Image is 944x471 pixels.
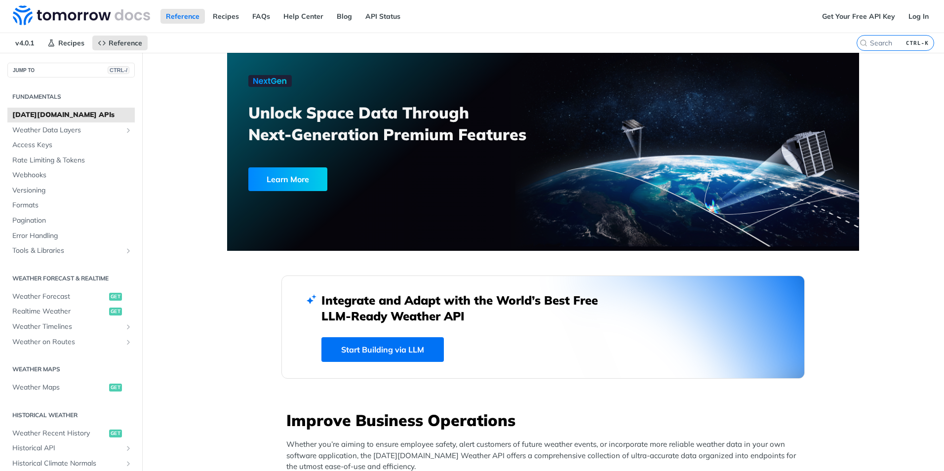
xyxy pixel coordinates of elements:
span: Weather Data Layers [12,125,122,135]
h2: Weather Maps [7,365,135,374]
span: Rate Limiting & Tokens [12,156,132,165]
button: Show subpages for Weather on Routes [124,338,132,346]
a: Reference [92,36,148,50]
button: Show subpages for Tools & Libraries [124,247,132,255]
span: Pagination [12,216,132,226]
button: Show subpages for Historical Climate Normals [124,460,132,468]
a: API Status [360,9,406,24]
span: Formats [12,200,132,210]
span: Tools & Libraries [12,246,122,256]
span: Historical Climate Normals [12,459,122,469]
a: Weather Forecastget [7,289,135,304]
h2: Integrate and Adapt with the World’s Best Free LLM-Ready Weather API [321,292,613,324]
span: Weather Forecast [12,292,107,302]
span: [DATE][DOMAIN_NAME] APIs [12,110,132,120]
a: Pagination [7,213,135,228]
a: Start Building via LLM [321,337,444,362]
a: Formats [7,198,135,213]
h2: Fundamentals [7,92,135,101]
a: Tools & LibrariesShow subpages for Tools & Libraries [7,243,135,258]
img: NextGen [248,75,292,87]
a: Reference [160,9,205,24]
h2: Historical Weather [7,411,135,420]
a: Webhooks [7,168,135,183]
a: Recipes [42,36,90,50]
img: Tomorrow.io Weather API Docs [13,5,150,25]
h2: Weather Forecast & realtime [7,274,135,283]
div: Learn More [248,167,327,191]
a: Access Keys [7,138,135,153]
a: Log In [903,9,934,24]
span: get [109,384,122,392]
a: Help Center [278,9,329,24]
a: Recipes [207,9,244,24]
a: FAQs [247,9,275,24]
span: Recipes [58,39,84,47]
span: get [109,308,122,315]
span: Error Handling [12,231,132,241]
a: Rate Limiting & Tokens [7,153,135,168]
a: Learn More [248,167,493,191]
a: Historical Climate NormalsShow subpages for Historical Climate Normals [7,456,135,471]
a: Get Your Free API Key [817,9,901,24]
button: Show subpages for Weather Data Layers [124,126,132,134]
button: Show subpages for Weather Timelines [124,323,132,331]
a: Historical APIShow subpages for Historical API [7,441,135,456]
span: get [109,430,122,437]
span: v4.0.1 [10,36,39,50]
span: Reference [109,39,142,47]
span: Weather Recent History [12,429,107,438]
span: Versioning [12,186,132,196]
span: CTRL-/ [108,66,129,74]
h3: Unlock Space Data Through Next-Generation Premium Features [248,102,554,145]
a: Realtime Weatherget [7,304,135,319]
a: Weather Mapsget [7,380,135,395]
button: Show subpages for Historical API [124,444,132,452]
span: Weather Timelines [12,322,122,332]
button: JUMP TOCTRL-/ [7,63,135,78]
span: Weather Maps [12,383,107,392]
a: Weather Recent Historyget [7,426,135,441]
span: Weather on Routes [12,337,122,347]
span: get [109,293,122,301]
a: Blog [331,9,357,24]
a: Error Handling [7,229,135,243]
span: Webhooks [12,170,132,180]
h3: Improve Business Operations [286,409,805,431]
a: [DATE][DOMAIN_NAME] APIs [7,108,135,122]
span: Access Keys [12,140,132,150]
span: Historical API [12,443,122,453]
span: Realtime Weather [12,307,107,316]
a: Versioning [7,183,135,198]
a: Weather on RoutesShow subpages for Weather on Routes [7,335,135,350]
a: Weather Data LayersShow subpages for Weather Data Layers [7,123,135,138]
kbd: CTRL-K [904,38,931,48]
a: Weather TimelinesShow subpages for Weather Timelines [7,319,135,334]
svg: Search [860,39,867,47]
